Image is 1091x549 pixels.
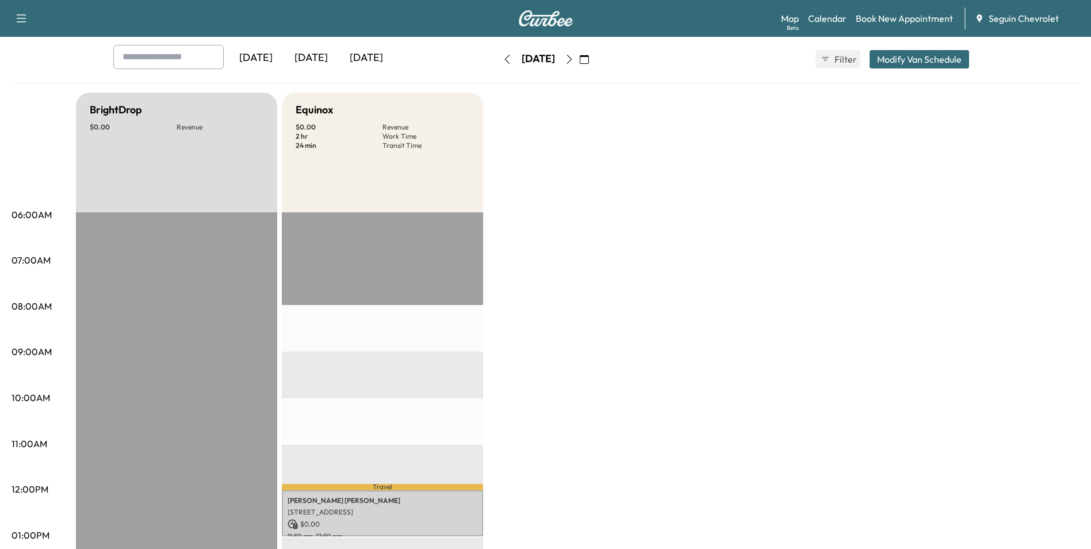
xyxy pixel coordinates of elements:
p: 11:00AM [12,437,47,451]
p: 07:00AM [12,253,51,267]
p: $ 0.00 [296,123,382,132]
div: [DATE] [228,45,284,71]
div: [DATE] [284,45,339,71]
h5: Equinox [296,102,333,118]
p: $ 0.00 [288,519,477,529]
p: Revenue [382,123,469,132]
h5: BrightDrop [90,102,142,118]
a: Book New Appointment [856,12,953,25]
button: Modify Van Schedule [870,50,969,68]
p: 01:00PM [12,528,49,542]
p: 08:00AM [12,299,52,313]
p: $ 0.00 [90,123,177,132]
p: 06:00AM [12,208,52,222]
p: Work Time [382,132,469,141]
a: MapBeta [781,12,799,25]
p: Revenue [177,123,263,132]
span: Seguin Chevrolet [989,12,1059,25]
p: 11:59 am - 12:59 pm [288,532,477,541]
p: 24 min [296,141,382,150]
p: [PERSON_NAME] [PERSON_NAME] [288,496,477,505]
p: 12:00PM [12,482,48,496]
p: Transit Time [382,141,469,150]
p: 2 hr [296,132,382,141]
button: Filter [816,50,860,68]
p: Travel [282,484,483,490]
img: Curbee Logo [518,10,573,26]
div: [DATE] [339,45,394,71]
div: Beta [787,24,799,32]
div: [DATE] [522,52,555,66]
a: Calendar [808,12,847,25]
p: 10:00AM [12,391,50,405]
p: [STREET_ADDRESS] [288,508,477,517]
p: 09:00AM [12,345,52,359]
span: Filter [834,52,855,66]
